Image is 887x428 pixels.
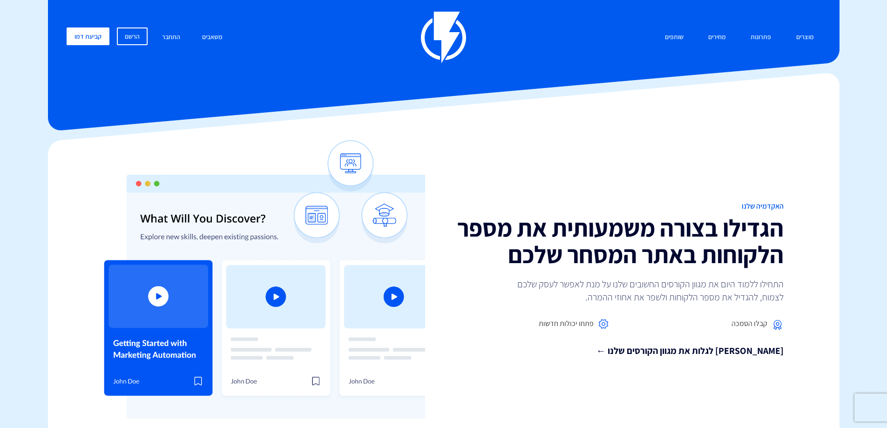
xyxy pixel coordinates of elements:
[539,319,594,329] span: פתחו יכולות חדשות
[451,202,784,211] h1: האקדמיה שלנו
[789,27,821,48] a: מוצרים
[744,27,778,48] a: פתרונות
[67,27,109,45] a: קביעת דמו
[731,319,767,329] span: קבלו הסמכה
[451,215,784,268] h2: הגדילו בצורה משמעותית את מספר הלקוחות באתר המסחר שלכם
[701,27,733,48] a: מחירים
[451,344,784,358] a: [PERSON_NAME] לגלות את מגוון הקורסים שלנו ←
[195,27,230,48] a: משאבים
[117,27,148,45] a: הרשם
[155,27,187,48] a: התחבר
[504,278,784,304] p: התחילו ללמוד היום את מגוון הקורסים החשובים שלנו על מנת לאפשר לעסק שלכם לצמוח, להגדיל את מספר הלקו...
[658,27,691,48] a: שותפים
